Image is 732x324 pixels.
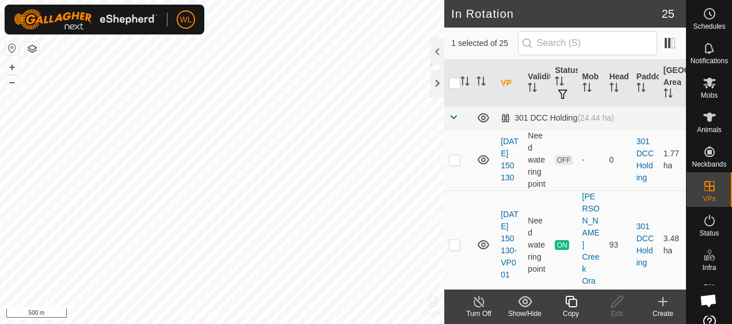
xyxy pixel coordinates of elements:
[555,78,564,87] p-sorticon: Activate to sort
[502,308,548,319] div: Show/Hide
[501,210,518,279] a: [DATE] 150130-VP001
[451,7,662,21] h2: In Rotation
[609,84,619,94] p-sorticon: Activate to sort
[659,190,686,299] td: 3.48 ha
[701,92,718,99] span: Mobs
[451,37,517,49] span: 1 selected of 25
[693,285,724,316] div: Open chat
[5,41,19,55] button: Reset Map
[177,309,220,319] a: Privacy Policy
[659,60,686,107] th: [GEOGRAPHIC_DATA] Area
[5,60,19,74] button: +
[501,137,518,182] a: [DATE] 150130
[550,60,577,107] th: Status
[518,31,657,55] input: Search (S)
[548,308,594,319] div: Copy
[691,57,728,64] span: Notifications
[695,299,723,306] span: Heatmap
[528,84,537,94] p-sorticon: Activate to sort
[605,129,632,190] td: 0
[456,308,502,319] div: Turn Off
[582,84,592,94] p-sorticon: Activate to sort
[555,155,572,165] span: OFF
[692,161,726,168] span: Neckbands
[664,90,673,99] p-sorticon: Activate to sort
[5,75,19,89] button: –
[523,190,550,299] td: Need watering point
[636,222,654,267] a: 301 DCC Holding
[699,230,719,237] span: Status
[501,113,614,123] div: 301 DCC Holding
[697,126,722,133] span: Animals
[582,154,600,166] div: -
[703,195,715,202] span: VPs
[14,9,158,30] img: Gallagher Logo
[234,309,268,319] a: Contact Us
[523,129,550,190] td: Need watering point
[555,240,569,250] span: ON
[582,191,600,299] div: [PERSON_NAME] Creek Orange
[640,308,686,319] div: Create
[460,78,470,87] p-sorticon: Activate to sort
[632,60,659,107] th: Paddock
[578,60,605,107] th: Mob
[702,264,716,271] span: Infra
[662,5,674,22] span: 25
[605,60,632,107] th: Head
[577,113,614,122] span: (24.44 ha)
[25,42,39,56] button: Map Layers
[693,23,725,30] span: Schedules
[605,190,632,299] td: 93
[594,308,640,319] div: Edit
[496,60,523,107] th: VP
[523,60,550,107] th: Validity
[659,129,686,190] td: 1.77 ha
[636,84,646,94] p-sorticon: Activate to sort
[476,78,486,87] p-sorticon: Activate to sort
[180,14,192,26] span: WL
[636,137,654,182] a: 301 DCC Holding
